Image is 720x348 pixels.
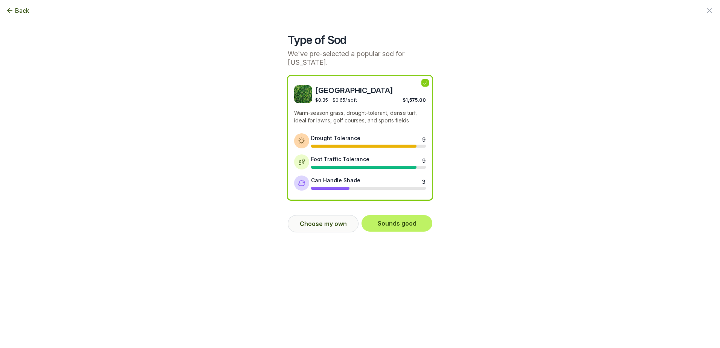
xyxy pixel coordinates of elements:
[422,136,425,142] div: 9
[311,155,369,163] div: Foot Traffic Tolerance
[422,178,425,184] div: 3
[422,157,425,163] div: 9
[315,97,357,103] span: $0.35 - $0.65 / sqft
[403,97,426,103] span: $1,575.00
[362,215,432,232] button: Sounds good
[6,6,29,15] button: Back
[288,215,358,232] button: Choose my own
[311,176,360,184] div: Can Handle Shade
[288,33,432,47] h2: Type of Sod
[298,179,305,187] img: Shade tolerance icon
[15,6,29,15] span: Back
[298,137,305,145] img: Drought tolerance icon
[315,85,426,96] span: [GEOGRAPHIC_DATA]
[298,158,305,166] img: Foot traffic tolerance icon
[311,134,360,142] div: Drought Tolerance
[288,50,432,67] p: We've pre-selected a popular sod for [US_STATE].
[294,85,312,103] img: Bermuda sod image
[294,109,426,124] p: Warm-season grass, drought-tolerant, dense turf, ideal for lawns, golf courses, and sports fields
